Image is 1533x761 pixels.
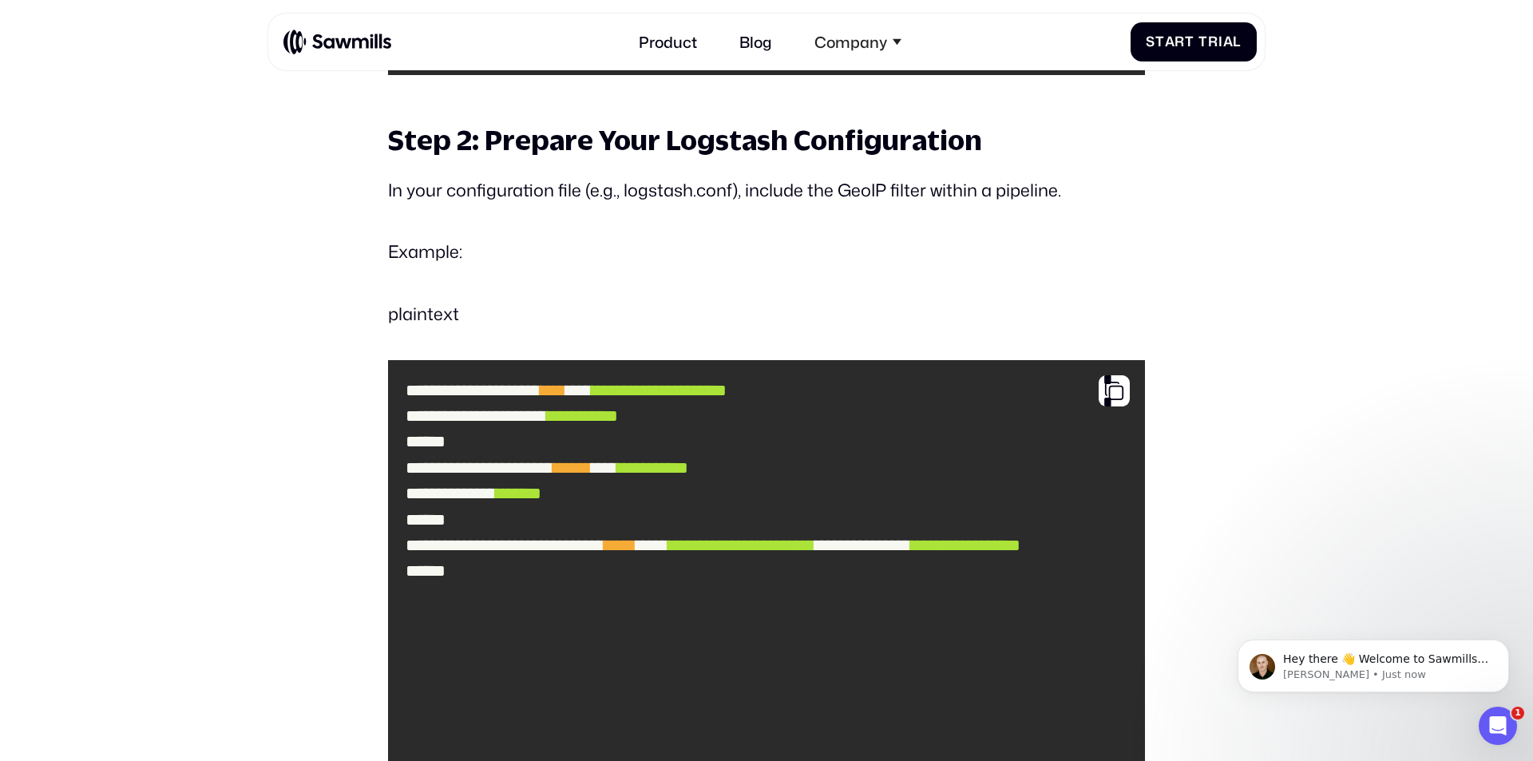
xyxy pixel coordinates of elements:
strong: Step 2: Prepare Your Logstash Configuration [388,123,982,156]
span: r [1175,34,1185,50]
a: StartTrial [1131,22,1258,61]
a: Blog [728,21,784,62]
div: Company [814,33,887,51]
span: T [1198,34,1208,50]
span: a [1223,34,1234,50]
iframe: Intercom notifications message [1214,606,1533,718]
span: 1 [1511,707,1524,719]
span: a [1165,34,1175,50]
span: l [1233,34,1242,50]
iframe: Intercom live chat [1479,707,1517,745]
p: plaintext [388,299,1145,330]
p: In your configuration file (e.g., logstash.conf), include the GeoIP filter within a pipeline. [388,175,1145,206]
span: t [1155,34,1165,50]
span: i [1218,34,1223,50]
div: Company [802,21,913,62]
span: t [1185,34,1194,50]
span: r [1208,34,1218,50]
a: Product [628,21,709,62]
span: S [1146,34,1155,50]
p: Example: [388,236,1145,268]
